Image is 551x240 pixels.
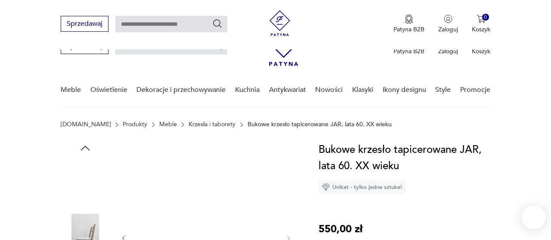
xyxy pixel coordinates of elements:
a: Meble [61,73,81,106]
button: Patyna B2B [393,15,424,33]
a: Oświetlenie [90,73,127,106]
iframe: Smartsupp widget button [522,206,546,230]
img: Ikonka użytkownika [444,15,452,23]
div: 0 [482,14,489,21]
a: Produkty [123,121,147,128]
p: Zaloguj [438,25,458,33]
p: Koszyk [472,25,490,33]
div: Unikat - tylko jedna sztuka! [319,181,406,194]
a: Krzesła i taborety [189,121,235,128]
a: Sprzedawaj [61,44,108,50]
img: Patyna - sklep z meblami i dekoracjami vintage [267,10,293,36]
img: Ikona koszyka [477,15,486,23]
a: [DOMAIN_NAME] [61,121,111,128]
img: Ikona medalu [405,15,413,24]
h1: Bukowe krzesło tapicerowane JAR, lata 60. XX wieku [319,142,490,174]
p: Patyna B2B [393,25,424,33]
a: Sprzedawaj [61,21,108,27]
a: Antykwariat [269,73,306,106]
a: Nowości [315,73,343,106]
button: Zaloguj [438,15,458,33]
p: Zaloguj [438,47,458,55]
p: Bukowe krzesło tapicerowane JAR, lata 60. XX wieku [248,121,392,128]
p: Patyna B2B [393,47,424,55]
a: Ikona medaluPatyna B2B [393,15,424,33]
img: Ikona diamentu [322,183,330,191]
a: Style [435,73,451,106]
button: 0Koszyk [472,15,490,33]
a: Meble [159,121,177,128]
p: 550,00 zł [319,221,362,237]
button: Sprzedawaj [61,16,108,32]
a: Promocje [460,73,490,106]
a: Kuchnia [235,73,260,106]
p: Koszyk [472,47,490,55]
a: Klasyki [352,73,373,106]
button: Szukaj [212,18,223,29]
a: Dekoracje i przechowywanie [136,73,226,106]
a: Ikony designu [383,73,426,106]
img: Zdjęcie produktu Bukowe krzesło tapicerowane JAR, lata 60. XX wieku [61,159,110,208]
